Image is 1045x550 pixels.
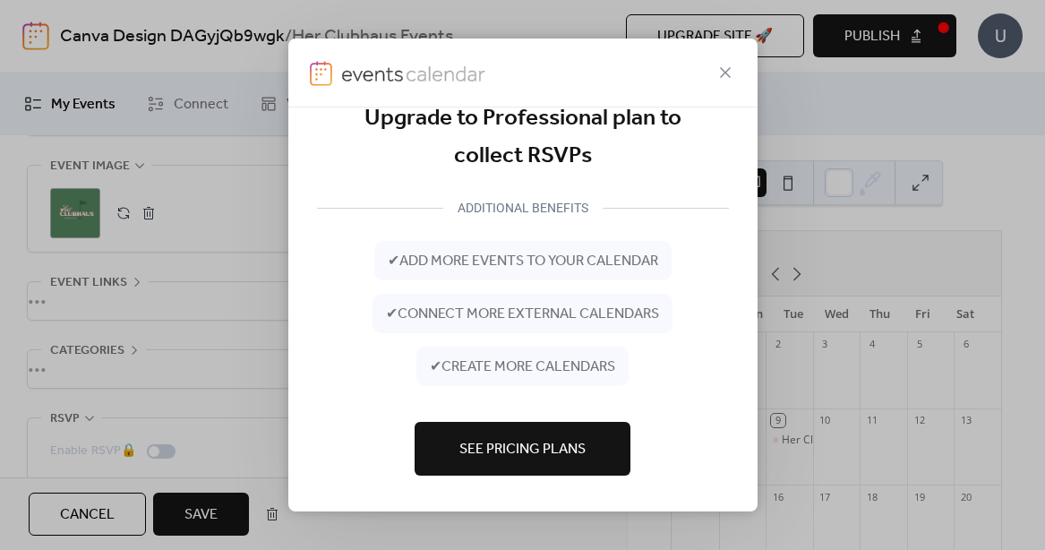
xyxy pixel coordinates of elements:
img: logo-icon [310,61,333,86]
div: ADDITIONAL BENEFITS [443,197,603,219]
button: See Pricing Plans [415,422,630,476]
span: ✔ create more calendars [430,357,615,378]
div: Upgrade to Professional plan to collect RSVPs [317,100,729,175]
span: See Pricing Plans [459,439,586,460]
img: logo-type [341,61,486,86]
span: ✔ connect more external calendars [386,304,659,325]
span: ✔ add more events to your calendar [388,251,658,272]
